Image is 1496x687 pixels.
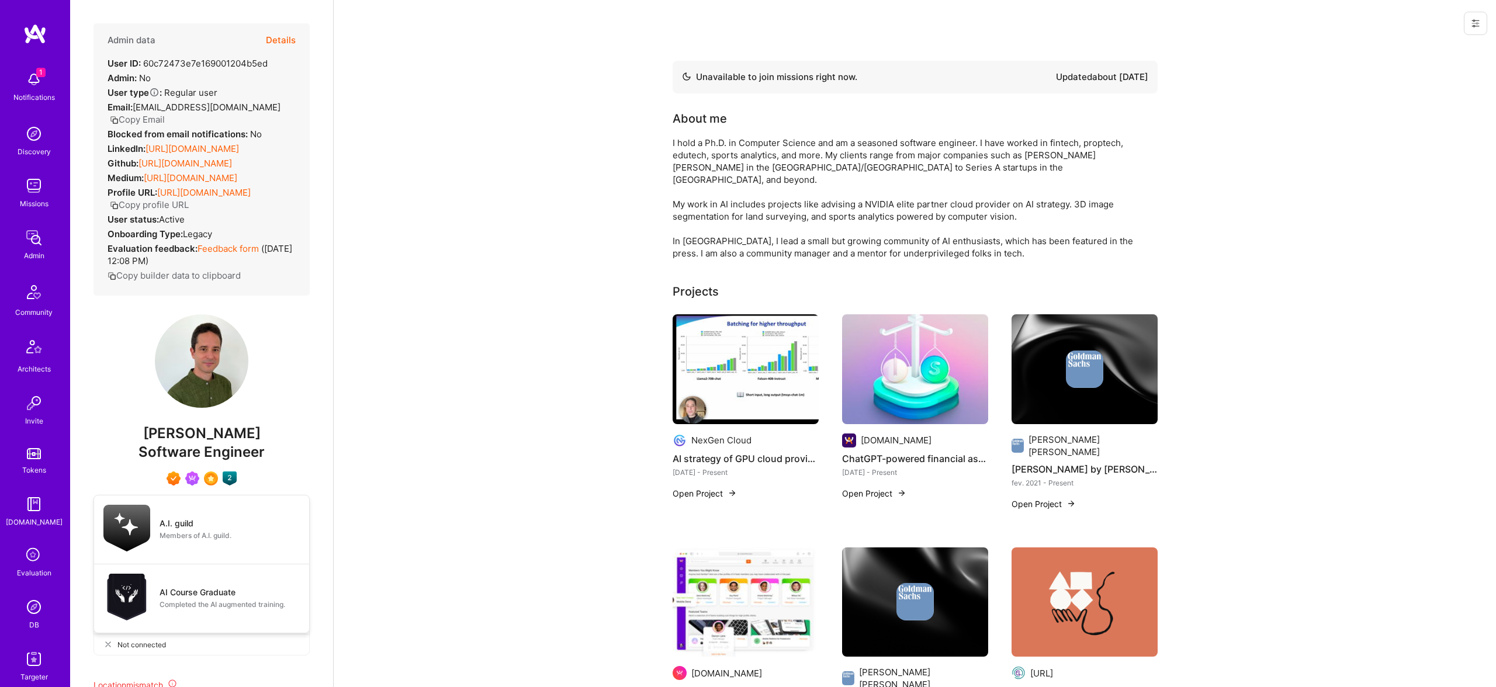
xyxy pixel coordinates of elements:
[673,110,727,127] div: About me
[160,517,193,529] div: A.I. guild
[673,487,737,499] button: Open Project
[673,666,687,680] img: Company logo
[23,23,47,44] img: logo
[20,671,48,683] div: Targeter
[183,228,212,240] span: legacy
[691,434,752,446] div: NexGen Cloud
[110,116,119,124] i: icon Copy
[673,283,719,300] div: Projects
[22,174,46,197] img: teamwork
[110,199,189,211] button: Copy profile URL
[27,448,41,459] img: tokens
[133,102,280,113] span: [EMAIL_ADDRESS][DOMAIN_NAME]
[1030,667,1053,679] div: [URL]
[108,102,133,113] strong: Email:
[23,544,45,567] i: icon SelectionTeam
[1028,433,1158,458] div: [PERSON_NAME] [PERSON_NAME]
[897,488,906,498] img: arrow-right
[108,242,296,267] div: ( [DATE] 12:08 PM )
[673,451,819,466] h4: AI strategy of GPU cloud provider
[24,249,44,262] div: Admin
[842,314,988,424] img: ChatGPT-powered financial assistant
[108,269,241,282] button: Copy builder data to clipboard
[673,137,1140,259] div: I hold a Ph.D. in Computer Science and am a seasoned software engineer. I have worked in fintech,...
[861,434,931,446] div: [DOMAIN_NAME]
[144,172,237,183] a: [URL][DOMAIN_NAME]
[673,433,687,447] img: Company logo
[266,23,296,57] button: Details
[103,574,150,620] img: AI Course Graduate
[1012,498,1076,510] button: Open Project
[108,272,116,280] i: icon Copy
[108,214,159,225] strong: User status:
[842,466,988,478] div: [DATE] - Present
[896,583,934,620] img: Company logo
[22,122,46,145] img: discovery
[103,505,150,551] img: A.I. guild
[160,586,236,598] div: AI Course Graduate
[29,619,39,631] div: DB
[108,35,155,46] h4: Admin data
[198,243,259,254] a: Feedback form
[13,91,55,103] div: Notifications
[108,172,144,183] strong: Medium:
[108,72,151,84] div: No
[15,306,53,318] div: Community
[22,595,46,619] img: Admin Search
[117,639,166,651] span: Not connected
[682,70,857,84] div: Unavailable to join missions right now.
[1066,499,1076,508] img: arrow-right
[691,667,762,679] div: [DOMAIN_NAME]
[22,68,46,91] img: bell
[149,87,160,98] i: Help
[160,598,285,610] div: Completed the AI augmented training.
[20,278,48,306] img: Community
[682,72,691,81] img: Availability
[108,87,162,98] strong: User type :
[20,197,49,210] div: Missions
[842,433,856,447] img: Company logo
[108,72,137,84] strong: Admin:
[167,471,181,485] img: Exceptional A.Teamer
[108,158,138,169] strong: Github:
[20,335,48,363] img: Architects
[842,547,988,657] img: cover
[1056,70,1148,84] div: Updated about [DATE]
[1012,547,1158,657] img: Automate SDLC with AI
[185,471,199,485] img: Been on Mission
[22,464,46,476] div: Tokens
[1012,477,1158,489] div: fev. 2021 - Present
[17,567,51,579] div: Evaluation
[6,516,63,528] div: [DOMAIN_NAME]
[18,145,51,158] div: Discovery
[1012,439,1024,453] img: Company logo
[842,671,854,685] img: Company logo
[103,640,113,649] i: icon CloseGray
[842,451,988,466] h4: ChatGPT-powered financial assistant
[22,492,46,516] img: guide book
[728,488,737,498] img: arrow-right
[36,68,46,77] span: 1
[108,129,250,140] strong: Blocked from email notifications:
[138,443,265,460] span: Software Engineer
[204,471,218,485] img: SelectionTeam
[673,314,819,424] img: AI strategy of GPU cloud provider
[1012,314,1158,424] img: cover
[1012,462,1158,477] h4: [PERSON_NAME] by [PERSON_NAME] [PERSON_NAME]
[155,314,248,408] img: User Avatar
[108,58,141,69] strong: User ID:
[110,201,119,210] i: icon Copy
[108,243,198,254] strong: Evaluation feedback:
[157,187,251,198] a: [URL][DOMAIN_NAME]
[25,415,43,427] div: Invite
[159,214,185,225] span: Active
[93,425,310,442] span: [PERSON_NAME]
[110,113,165,126] button: Copy Email
[146,143,239,154] a: [URL][DOMAIN_NAME]
[1012,666,1026,680] img: Company logo
[673,466,819,478] div: [DATE] - Present
[22,647,46,671] img: Skill Targeter
[673,547,819,657] img: A.Team
[18,363,51,375] div: Architects
[108,228,183,240] strong: Onboarding Type:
